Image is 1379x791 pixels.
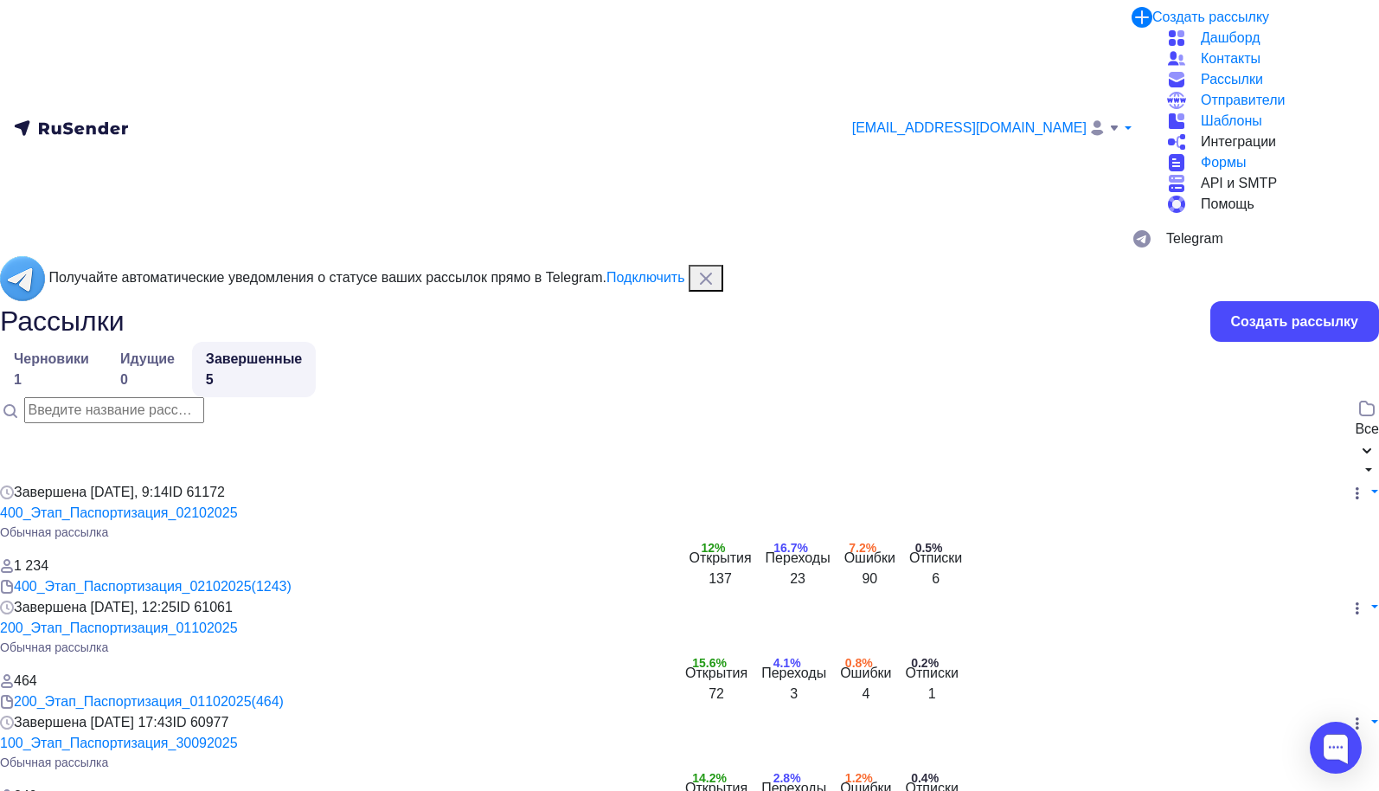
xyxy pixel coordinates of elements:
[932,569,940,589] div: 6
[685,663,747,684] div: Открытия
[689,548,751,569] div: Открытия
[790,569,805,589] div: 23
[1166,90,1365,111] a: Отправители
[1355,419,1379,440] div: Все
[14,691,252,712] div: 200_Этап_Паспортизация_01102025
[909,548,962,569] div: Отписки
[906,663,959,684] div: Отписки
[120,370,175,390] div: 0
[928,684,936,704] div: 1
[252,691,284,712] div: (464)
[190,715,229,730] span: 60977
[24,397,204,423] input: Введите название рассылки
[1201,90,1285,111] span: Отправители
[169,485,183,499] span: ID
[1166,111,1365,132] a: Шаблоны
[1201,69,1263,90] span: Рассылки
[862,684,869,704] div: 4
[1201,173,1277,194] span: API и SMTP
[761,663,826,684] div: Переходы
[1166,69,1365,90] a: Рассылки
[852,118,1132,139] a: [EMAIL_ADDRESS][DOMAIN_NAME]
[14,556,48,576] div: 1 234
[194,600,233,614] span: 61061
[709,569,732,589] div: 137
[192,342,316,397] a: Завершенные5
[1201,48,1260,69] span: Контакты
[186,485,225,499] span: 61172
[14,370,89,390] div: 1
[1201,28,1260,48] span: Дашборд
[606,270,684,285] a: Подключить
[14,576,292,597] a: 400_Этап_Паспортизация_02102025 (1243)
[1201,152,1246,173] span: Формы
[862,569,877,589] div: 90
[14,691,284,712] a: 200_Этап_Паспортизация_01102025 (464)
[1166,28,1365,48] a: Дашборд
[844,548,895,569] div: Ошибки
[1201,194,1254,215] span: Помощь
[1152,7,1269,28] div: Создать рассылку
[790,684,798,704] div: 3
[172,715,186,730] span: ID
[766,548,831,569] div: Переходы
[852,118,1087,138] span: [EMAIL_ADDRESS][DOMAIN_NAME]
[840,663,891,684] div: Ошибки
[1201,111,1262,132] span: Шаблоны
[252,576,292,597] div: (1243)
[14,576,252,597] div: 400_Этап_Паспортизация_02102025
[1166,48,1365,69] a: Контакты
[14,671,37,691] div: 464
[1201,132,1276,152] span: Интеграции
[106,342,189,397] a: Идущие0
[1166,228,1223,249] span: Telegram
[709,684,724,704] div: 72
[206,370,302,390] div: 5
[48,270,684,285] span: Получайте автоматические уведомления о статусе ваших рассылок прямо в Telegram.
[1166,152,1365,173] a: Формы
[1355,397,1379,482] button: Все
[1231,312,1358,331] div: Создать рассылку
[176,600,190,614] span: ID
